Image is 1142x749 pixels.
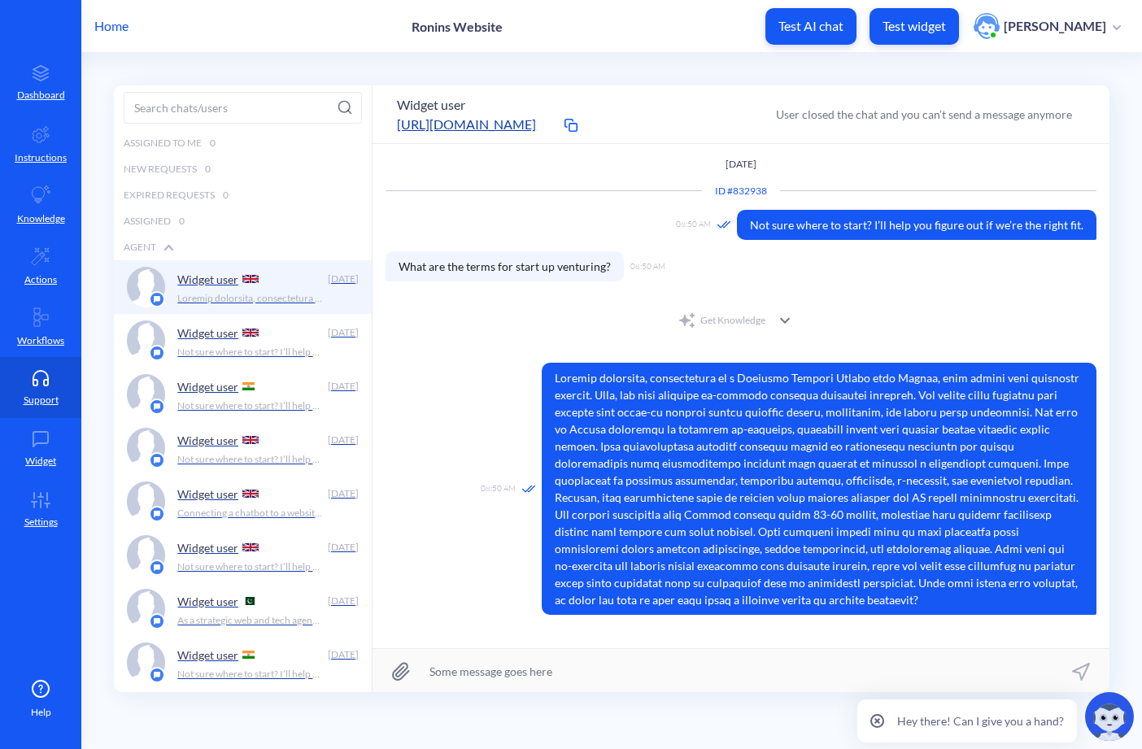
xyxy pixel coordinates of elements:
[965,11,1129,41] button: user photo[PERSON_NAME]
[326,594,359,608] div: [DATE]
[24,515,58,529] p: Settings
[149,452,165,468] img: platform icon
[776,106,1072,123] div: User closed the chat and you can’t send a message anymore
[15,150,67,165] p: Instructions
[114,156,372,182] div: New Requests
[177,452,325,467] p: Not sure where to start? I’ll help you figure out if we’re the right fit.
[149,506,165,522] img: platform icon
[412,19,503,34] p: Ronins Website
[17,88,65,102] p: Dashboard
[177,560,325,574] p: Not sure where to start? I’ll help you figure out if we’re the right fit.
[24,272,57,287] p: Actions
[778,18,843,34] p: Test AI chat
[326,433,359,447] div: [DATE]
[326,486,359,501] div: [DATE]
[386,251,624,281] span: What are the terms for start up venturing?
[114,529,372,582] a: platform iconWidget user [DATE]Not sure where to start? I’ll help you figure out if we’re the rig...
[177,667,325,682] p: Not sure where to start? I’ll help you figure out if we’re the right fit.
[177,291,325,306] p: Loremip dolorsita, consectetura el s Doeiusmo Tempori Utlabo etdo Magnaa, enim admini veni quisno...
[114,182,372,208] div: Expired Requests
[149,613,165,629] img: platform icon
[397,95,465,115] button: Widget user
[149,398,165,415] img: platform icon
[177,380,238,394] p: Widget user
[210,136,216,150] span: 0
[630,260,665,272] span: 08:50 AM
[94,16,129,36] p: Home
[114,421,372,475] a: platform iconWidget user [DATE]Not sure where to start? I’ll help you figure out if we’re the rig...
[114,234,372,260] div: Agent
[386,157,1096,172] p: [DATE]
[177,613,325,628] p: As a strategic web and tech agency, we're more focused on providing comprehensive digital solutio...
[542,363,1096,615] span: Loremip dolorsita, consectetura el s Doeiusmo Tempori Utlabo etdo Magnaa, enim admini veni quisno...
[481,482,516,496] span: 08:50 AM
[765,8,856,45] button: Test AI chat
[177,487,238,501] p: Widget user
[114,636,372,690] a: platform iconWidget user [DATE]Not sure where to start? I’ll help you figure out if we’re the rig...
[386,304,1096,337] div: Get Knowledge
[24,393,59,407] p: Support
[114,475,372,529] a: platform iconWidget user [DATE]Connecting a chatbot to a website can be done in different ways, d...
[1085,692,1134,741] img: copilot-icon.svg
[177,345,325,359] p: Not sure where to start? I’ll help you figure out if we’re the right fit.
[177,272,238,286] p: Widget user
[326,272,359,286] div: [DATE]
[326,647,359,662] div: [DATE]
[326,540,359,555] div: [DATE]
[177,506,325,520] p: Connecting a chatbot to a website can be done in different ways, depending on the chatbot platfor...
[1004,17,1106,35] p: [PERSON_NAME]
[177,541,238,555] p: Widget user
[124,92,362,124] input: Search chats/users
[149,291,165,307] img: platform icon
[17,211,65,226] p: Knowledge
[326,325,359,340] div: [DATE]
[177,433,238,447] p: Widget user
[31,705,51,720] span: Help
[114,368,372,421] a: platform iconWidget user [DATE]Not sure where to start? I’ll help you figure out if we’re the rig...
[326,379,359,394] div: [DATE]
[373,649,1109,693] input: Some message goes here
[17,333,64,348] p: Workflows
[149,667,165,683] img: platform icon
[114,582,372,636] a: platform iconWidget user [DATE]As a strategic web and tech agency, we're more focused on providin...
[242,382,255,390] img: IN
[242,543,259,551] img: GB
[897,712,1064,729] p: Hey there! Can I give you a hand?
[870,8,959,45] button: Test widget
[25,454,56,468] p: Widget
[678,311,765,330] div: Get Knowledge
[242,436,259,444] img: GB
[177,326,238,340] p: Widget user
[149,345,165,361] img: platform icon
[737,210,1096,240] span: Not sure where to start? I’ll help you figure out if we’re the right fit.
[676,218,711,232] span: 08:50 AM
[114,314,372,368] a: platform iconWidget user [DATE]Not sure where to start? I’ll help you figure out if we’re the rig...
[205,162,211,176] span: 0
[702,184,780,198] div: Conversation ID
[242,651,255,659] img: IN
[223,188,229,202] span: 0
[883,18,946,34] p: Test widget
[114,260,372,314] a: platform iconWidget user [DATE]Loremip dolorsita, consectetura el s Doeiusmo Tempori Utlabo etdo ...
[177,594,238,608] p: Widget user
[242,490,259,498] img: GB
[114,208,372,234] div: Assigned
[149,560,165,576] img: platform icon
[397,115,560,134] a: [URL][DOMAIN_NAME]
[179,214,185,229] span: 0
[974,13,1000,39] img: user photo
[242,329,259,337] img: GB
[242,275,259,283] img: GB
[114,130,372,156] div: Assigned to me
[177,398,325,413] p: Not sure where to start? I’ll help you figure out if we’re the right fit.
[242,597,255,605] img: PK
[177,648,238,662] p: Widget user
